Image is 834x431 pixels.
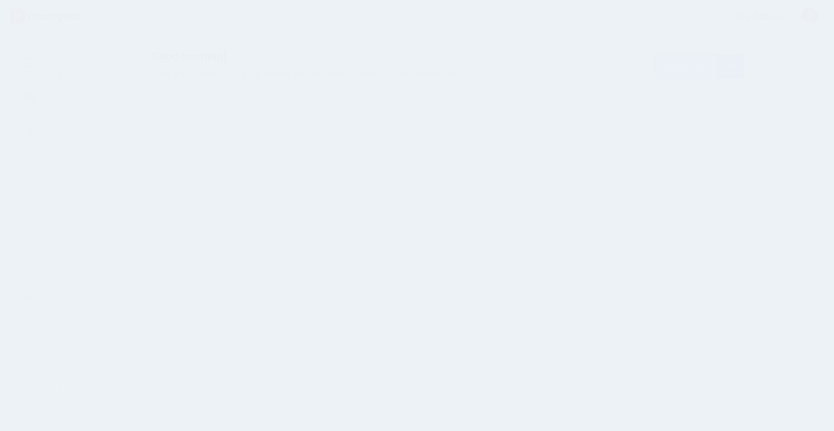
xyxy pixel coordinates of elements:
img: Missinglettr [10,8,81,26]
img: menu.png [24,58,35,68]
img: arrow-down-white.png [728,65,733,68]
a: Create Post [654,54,718,79]
span: Good morning! [151,50,226,63]
a: Tell us how we can improve [717,404,821,418]
a: My Account [727,4,818,30]
span: Here's an overview of your activity and recommendations for this workspace. [151,67,541,81]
